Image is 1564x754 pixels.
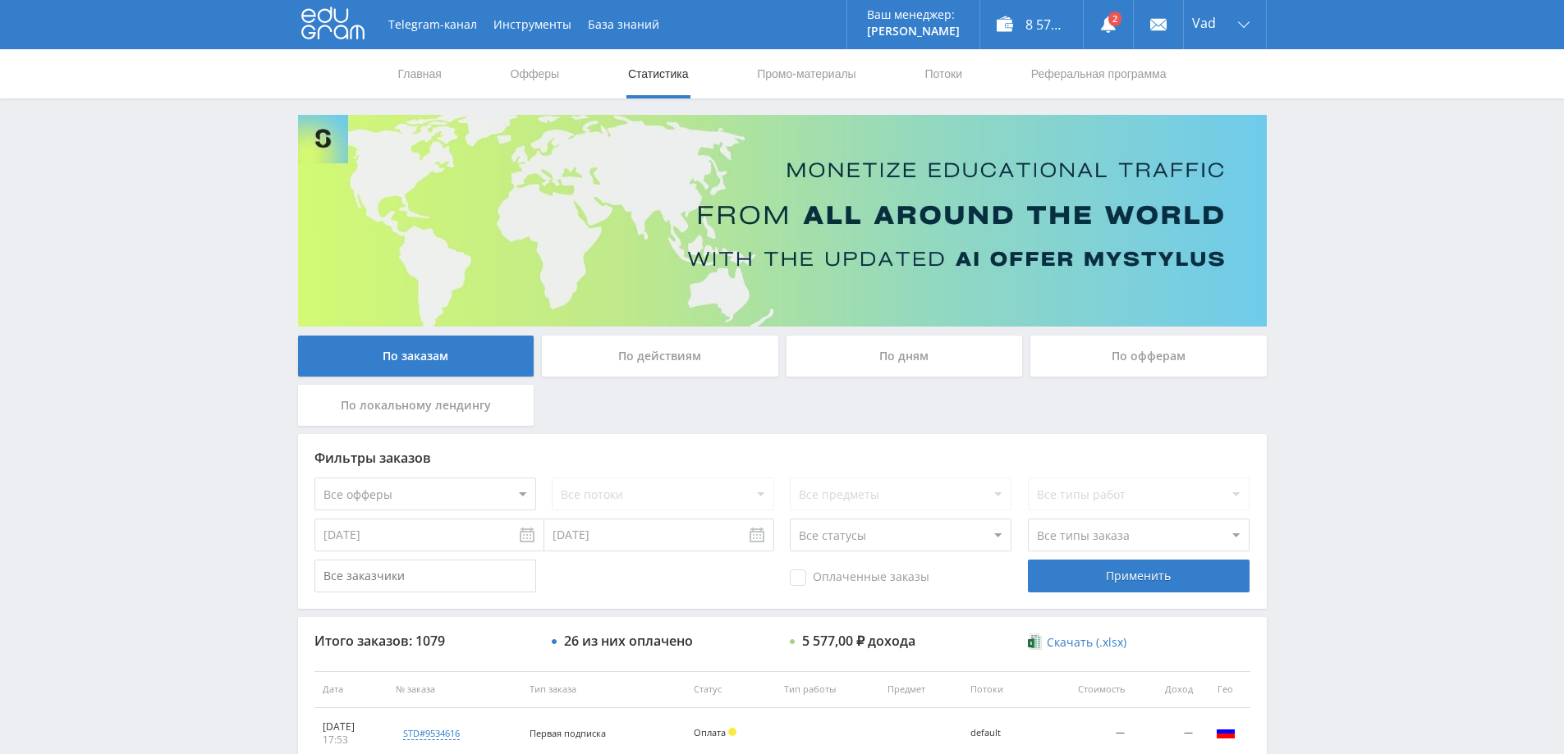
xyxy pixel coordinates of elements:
img: Banner [298,115,1267,327]
span: Vad [1192,16,1216,30]
a: Реферальная программа [1030,49,1168,98]
a: Главная [397,49,443,98]
a: Офферы [509,49,562,98]
div: По локальному лендингу [298,385,534,426]
div: По офферам [1030,336,1267,377]
input: Все заказчики [314,560,536,592]
a: Потоки [923,49,964,98]
a: Статистика [626,49,690,98]
span: Оплаченные заказы [790,569,929,586]
p: [PERSON_NAME] [867,25,960,38]
div: По дням [787,336,1023,377]
p: Ваш менеджер: [867,8,960,21]
div: Применить [1028,560,1250,592]
div: По действиям [542,336,778,377]
a: Промо-материалы [755,49,857,98]
div: Фильтры заказов [314,450,1250,465]
div: По заказам [298,336,534,377]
